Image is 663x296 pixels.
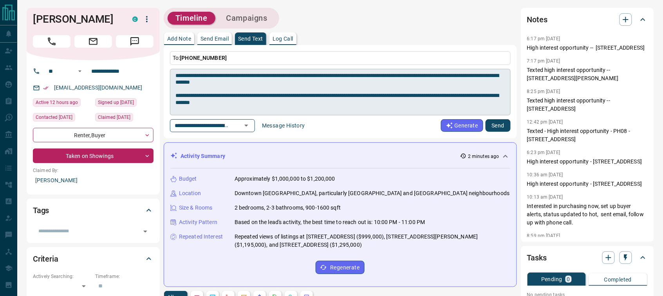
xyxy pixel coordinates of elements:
button: Timeline [168,12,215,25]
span: [PHONE_NUMBER] [180,55,227,61]
span: Call [33,35,70,48]
p: 6:23 pm [DATE] [527,150,560,155]
span: Signed up [DATE] [98,99,134,106]
p: Activity Pattern [179,218,217,226]
span: Email [74,35,112,48]
button: Campaigns [219,12,275,25]
p: Texted - High interest opportunity - PH08 - [STREET_ADDRESS] [527,127,648,144]
p: 10:13 am [DATE] [527,194,563,200]
div: Notes [527,10,648,29]
p: Send Email [201,36,229,41]
p: Repeated views of listings at [STREET_ADDRESS] ($999,000), [STREET_ADDRESS][PERSON_NAME] ($1,195,... [235,233,510,249]
p: 7:17 pm [DATE] [527,58,560,64]
p: [PERSON_NAME] [33,174,154,187]
p: Actively Searching: [33,273,91,280]
button: Regenerate [316,261,365,274]
p: 0 [567,276,570,282]
p: Approximately $1,000,000 to $1,200,000 [235,175,335,183]
div: Tue Sep 16 2025 [33,98,91,109]
h1: [PERSON_NAME] [33,13,121,25]
div: Taken on Showings [33,149,154,163]
p: High interest opportunity -- [STREET_ADDRESS] [527,44,648,52]
span: Claimed [DATE] [98,113,130,121]
h2: Criteria [33,253,58,265]
p: Repeated Interest [179,233,223,241]
p: Budget [179,175,197,183]
p: Size & Rooms [179,204,213,212]
div: Tags [33,201,154,220]
p: Add Note [167,36,191,41]
p: Timeframe: [95,273,154,280]
h2: Tags [33,204,49,217]
h2: Tasks [527,251,547,264]
p: Completed [604,277,632,282]
p: 6:17 pm [DATE] [527,36,560,41]
p: Texted high interest opportunity -- [STREET_ADDRESS] [527,97,648,113]
button: Generate [441,119,483,132]
p: 2 bedrooms, 2-3 bathrooms, 900-1600 sqft [235,204,341,212]
p: Downtown [GEOGRAPHIC_DATA], particularly [GEOGRAPHIC_DATA] and [GEOGRAPHIC_DATA] neighbourhoods [235,189,509,197]
p: 8:25 pm [DATE] [527,89,560,94]
div: Tasks [527,248,648,267]
p: 10:36 am [DATE] [527,172,563,178]
p: Location [179,189,201,197]
button: Open [75,66,85,76]
button: Send [486,119,511,132]
div: Criteria [33,249,154,268]
a: [EMAIL_ADDRESS][DOMAIN_NAME] [54,84,143,91]
p: High interest opportunity - [STREET_ADDRESS] [527,158,648,166]
p: 8:59 pm [DATE] [527,233,560,239]
span: Message [116,35,154,48]
button: Open [140,226,151,237]
div: Sat Jan 01 2022 [95,113,154,124]
svg: Email Verified [43,85,49,91]
div: Renter , Buyer [33,128,154,142]
p: Pending [541,276,562,282]
div: Activity Summary2 minutes ago [170,149,510,163]
h2: Notes [527,13,547,26]
p: Log Call [273,36,293,41]
p: Claimed By: [33,167,154,174]
p: 2 minutes ago [468,153,499,160]
button: Message History [257,119,310,132]
span: Active 12 hours ago [36,99,78,106]
p: Interested in purchasing now, set up buyer alerts, status updated to hot, sent email, follow up w... [527,202,648,227]
p: High interest opportunity - [STREET_ADDRESS] [527,180,648,188]
div: Sun Sep 14 2025 [33,113,91,124]
button: Open [241,120,252,131]
p: Texted high interest opportunity -- [STREET_ADDRESS][PERSON_NAME] [527,66,648,83]
p: Send Text [238,36,263,41]
span: Contacted [DATE] [36,113,72,121]
div: condos.ca [132,16,138,22]
p: Based on the lead's activity, the best time to reach out is: 10:00 PM - 11:00 PM [235,218,425,226]
p: 12:42 pm [DATE] [527,119,563,125]
p: Activity Summary [181,152,225,160]
div: Sat Jan 01 2022 [95,98,154,109]
p: To: [170,51,511,65]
